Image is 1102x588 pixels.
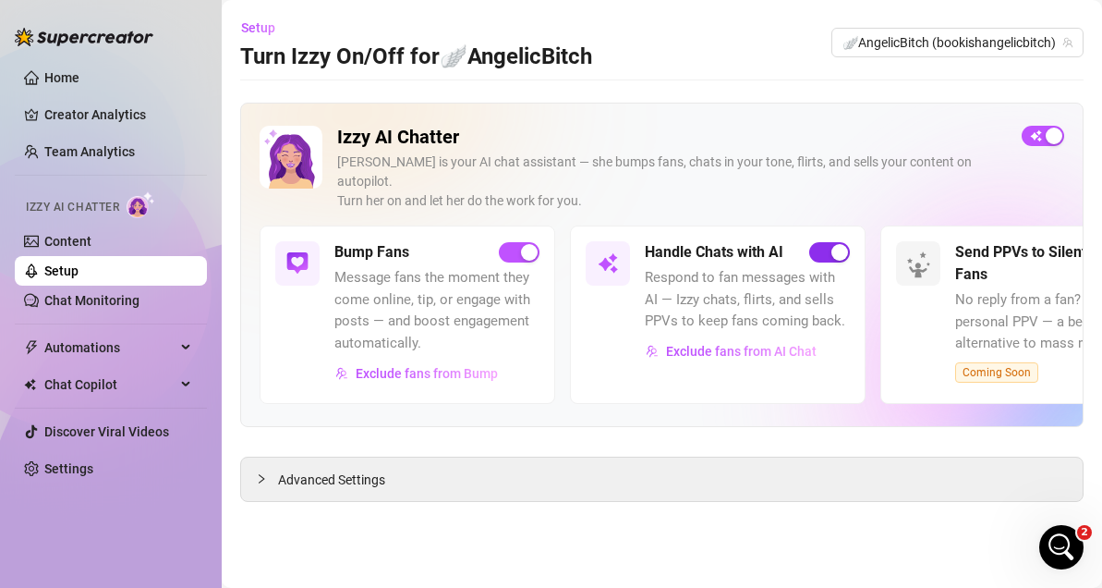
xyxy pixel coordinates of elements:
span: Respond to fan messages with AI — Izzy chats, flirts, and sells PPVs to keep fans coming back. [645,267,850,333]
img: Izzy AI Chatter [260,126,322,189]
span: Exclude fans from AI Chat [666,344,817,359]
span: Exclude fans from Bump [356,366,498,381]
span: Izzy AI Chatter [26,199,119,216]
span: Chat Copilot [44,370,176,399]
div: collapsed [256,469,278,489]
span: collapsed [256,473,267,484]
a: Home [44,70,79,85]
span: Setup [241,20,275,35]
button: Exclude fans from AI Chat [645,337,817,366]
span: Coming Soon [955,362,1038,383]
a: Discover Viral Videos [44,424,169,439]
a: Chat Monitoring [44,293,139,308]
h2: Izzy AI Chatter [337,126,1007,149]
button: Exclude fans from Bump [334,359,499,388]
img: svg%3e [286,252,309,275]
button: Setup [240,13,290,43]
img: svg%3e [597,252,619,275]
span: Advanced Settings [278,470,385,490]
h5: Bump Fans [334,241,409,263]
span: team [1062,37,1073,48]
img: logo-BBDzfeDw.svg [15,28,153,46]
img: svg%3e [335,367,348,380]
a: Settings [44,461,93,476]
img: Chat Copilot [24,378,36,391]
h3: Turn Izzy On/Off for 🪽AngelicBitch [240,43,592,72]
div: [PERSON_NAME] is your AI chat assistant — she bumps fans, chats in your tone, flirts, and sells y... [337,153,1007,211]
img: silent-fans-ppv-o-N6Mmdf.svg [906,251,936,281]
h5: Handle Chats with AI [645,241,783,263]
span: Automations [44,333,176,362]
img: svg%3e [646,345,659,358]
a: Setup [44,263,79,278]
span: thunderbolt [24,340,39,355]
span: Message fans the moment they come online, tip, or engage with posts — and boost engagement automa... [334,267,539,354]
span: 2 [1077,525,1092,540]
a: Team Analytics [44,144,135,159]
a: Creator Analytics [44,100,192,129]
img: AI Chatter [127,191,155,218]
span: 🪽AngelicBitch (bookishangelicbitch) [842,29,1072,56]
iframe: Intercom live chat [1039,525,1084,570]
a: Content [44,234,91,249]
